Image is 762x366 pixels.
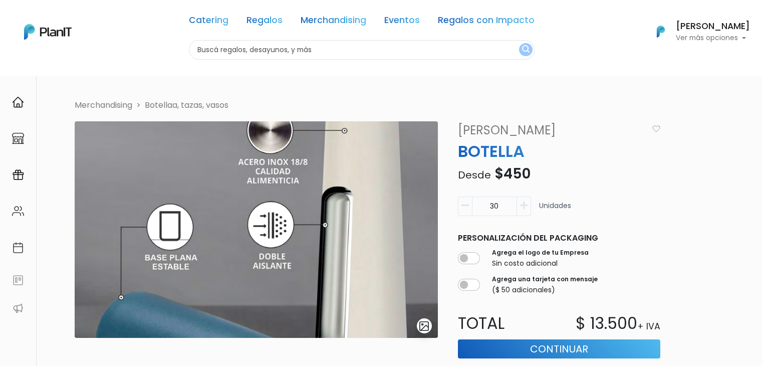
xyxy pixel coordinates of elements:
[492,258,589,269] p: Sin costo adicional
[492,285,598,295] p: ($ 50 adicionales)
[145,99,228,111] a: Botellaa, tazas, vasos
[189,40,535,60] input: Buscá regalos, desayunos, y más
[522,45,530,55] img: search_button-432b6d5273f82d61273b3651a40e1bd1b912527efae98b1b7a1b2c0702e16a8d.svg
[246,16,283,28] a: Regalos
[452,139,666,163] p: BOTELLA
[676,22,750,31] h6: [PERSON_NAME]
[652,125,660,132] img: heart_icon
[75,99,132,111] li: Merchandising
[12,302,24,314] img: partners-52edf745621dab592f3b2c58e3bca9d71375a7ef29c3b500c9f145b62cc070d4.svg
[494,164,531,184] span: $450
[438,16,535,28] a: Regalos con Impacto
[12,205,24,217] img: people-662611757002400ad9ed0e3c099ab2801c6687ba6c219adb57efc949bc21e19d.svg
[12,132,24,144] img: marketplace-4ceaa7011d94191e9ded77b95e3339b90024bf715f7c57f8cf31f2d8c509eaba.svg
[452,311,559,335] p: Total
[650,21,672,43] img: PlanIt Logo
[301,16,366,28] a: Merchandising
[69,99,712,113] nav: breadcrumb
[458,232,660,244] p: Personalización del packaging
[644,19,750,45] button: PlanIt Logo [PERSON_NAME] Ver más opciones
[458,168,491,182] span: Desde
[418,320,430,332] img: gallery-light
[539,201,571,220] p: Unidades
[458,339,660,358] button: Continuar
[12,274,24,286] img: feedback-78b5a0c8f98aac82b08bfc38622c3050aee476f2c9584af64705fc4e61158814.svg
[492,248,589,257] label: Agrega el logo de tu Empresa
[12,242,24,254] img: calendar-87d922413cdce8b2cf7b7f5f62616a5cf9e4887200fb71536465627b3292af00.svg
[492,275,598,284] label: Agrega una tarjeta con mensaje
[637,320,660,333] p: + IVA
[452,121,648,139] a: [PERSON_NAME]
[75,121,438,338] img: F55744F4-0E6F-4B5C-A8E4-4EC29F32CCC5.jpeg
[384,16,420,28] a: Eventos
[189,16,228,28] a: Catering
[12,96,24,108] img: home-e721727adea9d79c4d83392d1f703f7f8bce08238fde08b1acbfd93340b81755.svg
[576,311,637,335] p: $ 13.500
[12,169,24,181] img: campaigns-02234683943229c281be62815700db0a1741e53638e28bf9629b52c665b00959.svg
[676,35,750,42] p: Ver más opciones
[24,24,72,40] img: PlanIt Logo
